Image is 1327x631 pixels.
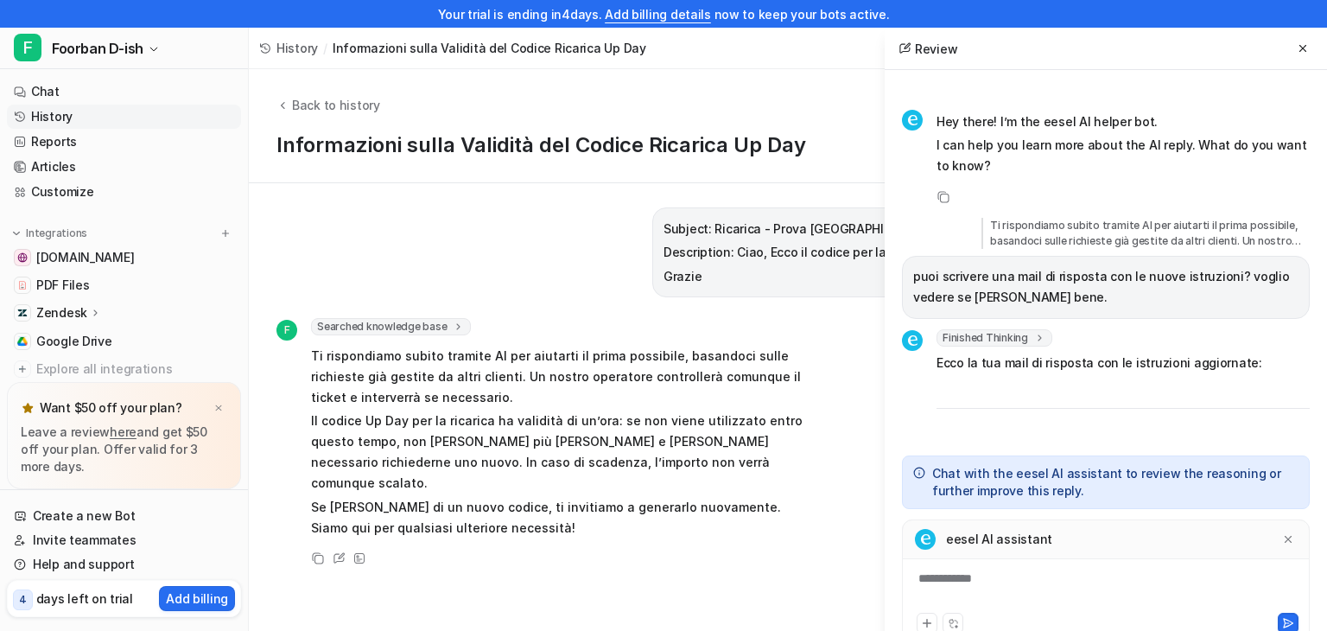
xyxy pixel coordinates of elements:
span: Searched knowledge base [311,318,471,335]
p: days left on trial [36,590,133,608]
p: Ti rispondiamo subito tramite AI per aiutarti il prima possibile, basandoci sulle richieste già g... [311,346,816,408]
p: Want $50 off your plan? [40,399,182,417]
p: Grazie [663,266,1029,287]
span: Back to history [292,96,380,114]
a: History [259,39,318,57]
img: star [21,401,35,415]
span: Google Drive [36,333,112,350]
span: Finished Thinking [937,329,1052,347]
p: Hey there! I’m the eesel AI helper bot. [937,112,1310,132]
p: Subject: Ricarica - Prova [GEOGRAPHIC_DATA] [663,219,1029,239]
span: Foorban D-ish [52,36,143,61]
button: Back to history [276,96,380,114]
img: Zendesk [17,308,28,318]
a: www.foorban.com[DOMAIN_NAME] [7,245,241,270]
span: History [276,39,318,57]
p: Leave a review and get $50 off your plan. Offer valid for 3 more days. [21,424,227,475]
p: I can help you learn more about the AI reply. What do you want to know? [937,135,1310,176]
h1: Informazioni sulla Validità del Codice Ricarica Up Day [276,133,1040,158]
a: Chat [7,80,241,104]
p: Description: Ciao, Ecco il codice per la ricarica Up Day: 039548 [663,242,1029,263]
p: [PERSON_NAME] cliente, [937,443,1310,464]
span: / [323,39,327,57]
p: Ti rispondiamo subito tramite AI per aiutarti il prima possibile, basandoci sulle richieste già g... [981,218,1310,249]
a: Google DriveGoogle Drive [7,329,241,354]
button: Integrations [7,225,92,242]
p: 4 [19,592,27,608]
a: Customize [7,180,241,204]
span: Informazioni sulla Validità del Codice Ricarica Up Day [333,39,646,57]
img: explore all integrations [14,360,31,378]
p: Il codice Up Day per la ricarica ha validità di un’ora: se non viene utilizzato entro questo temp... [311,411,816,494]
p: eesel AI assistant [946,531,1052,548]
a: Create a new Bot [7,504,241,528]
a: Help and support [7,552,241,577]
span: [DOMAIN_NAME] [36,249,134,266]
p: Zendesk [36,304,87,322]
p: Integrations [26,226,87,240]
a: Invite teammates [7,528,241,552]
a: here [110,424,137,439]
p: Ecco la tua mail di risposta con le istruzioni aggiornate: [937,353,1310,373]
a: Add billing details [605,7,711,22]
img: expand menu [10,227,22,239]
a: Articles [7,155,241,179]
img: Google Drive [17,336,28,347]
p: Add billing [166,590,228,608]
img: PDF Files [17,280,28,290]
span: F [276,320,297,341]
img: www.foorban.com [17,252,28,263]
button: Add billing [159,586,235,611]
p: Chat with the eesel AI assistant to review the reasoning or further improve this reply. [932,465,1298,500]
span: PDF Files [36,277,89,294]
img: menu_add.svg [219,227,232,239]
a: Explore all integrations [7,357,241,381]
span: F [14,34,41,61]
a: Reports [7,130,241,154]
img: x [213,403,224,414]
p: puoi scrivere una mail di risposta con le nuove istruzioni? voglio vedere se [PERSON_NAME] bene. [913,266,1298,308]
a: History [7,105,241,129]
p: Se [PERSON_NAME] di un nuovo codice, ti invitiamo a generarlo nuovamente. Siamo qui per qualsiasi... [311,497,816,539]
a: PDF FilesPDF Files [7,273,241,297]
span: Explore all integrations [36,355,234,383]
